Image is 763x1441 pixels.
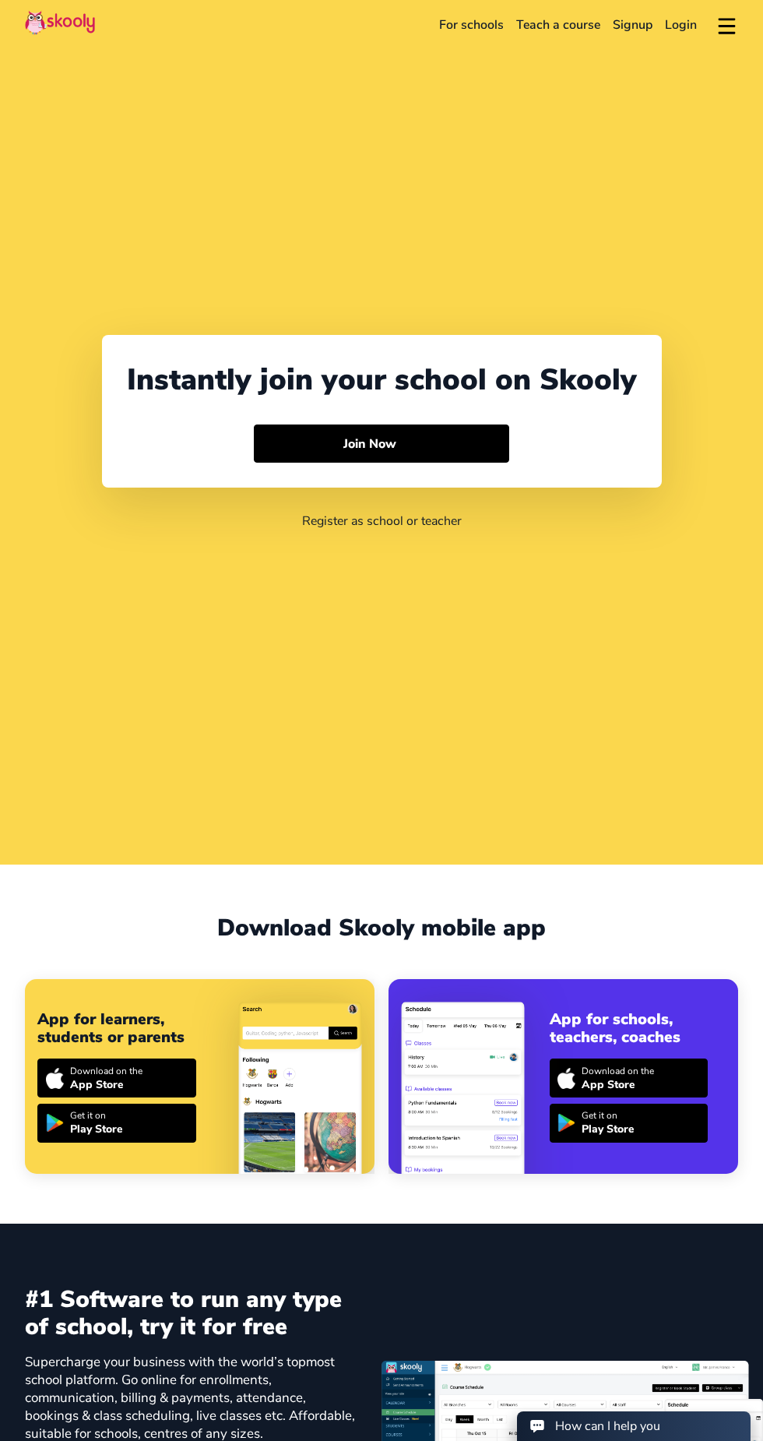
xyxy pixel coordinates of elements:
[302,513,462,530] a: Register as school or teacher
[557,1114,575,1132] img: icon-playstore
[46,1114,64,1132] img: icon-playstore
[37,1010,213,1046] div: App for learners, students or parents
[70,1077,142,1092] div: App Store
[550,1059,708,1097] a: Download on theApp Store
[70,1122,122,1136] div: Play Store
[582,1077,654,1092] div: App Store
[70,1065,142,1077] div: Download on the
[25,914,738,942] div: Download Skooly mobile app
[37,1059,196,1097] a: Download on theApp Store
[254,425,509,463] button: Join Nowarrow forward outline
[659,12,703,37] a: Login
[582,1065,654,1077] div: Download on the
[37,1104,196,1143] a: Get it onPlay Store
[403,435,420,452] ion-icon: arrow forward outline
[607,12,659,37] a: Signup
[582,1109,634,1122] div: Get it on
[550,1104,708,1143] a: Get it onPlay Store
[46,1068,64,1089] img: icon-apple
[127,360,637,400] div: Instantly join your school on Skooly
[25,1286,357,1341] div: #1 Software to run any type of school, try it for free
[401,1000,524,1249] img: App for schools, teachers, coaches
[238,1000,361,1249] img: App for learners, students or parents
[716,12,738,37] button: menu outline
[433,12,510,37] a: For schools
[550,1010,726,1046] div: App for schools, teachers, coaches
[70,1109,122,1122] div: Get it on
[510,12,607,37] a: Teach a course
[582,1122,634,1136] div: Play Store
[557,1068,575,1089] img: icon-apple
[25,10,95,35] img: Skooly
